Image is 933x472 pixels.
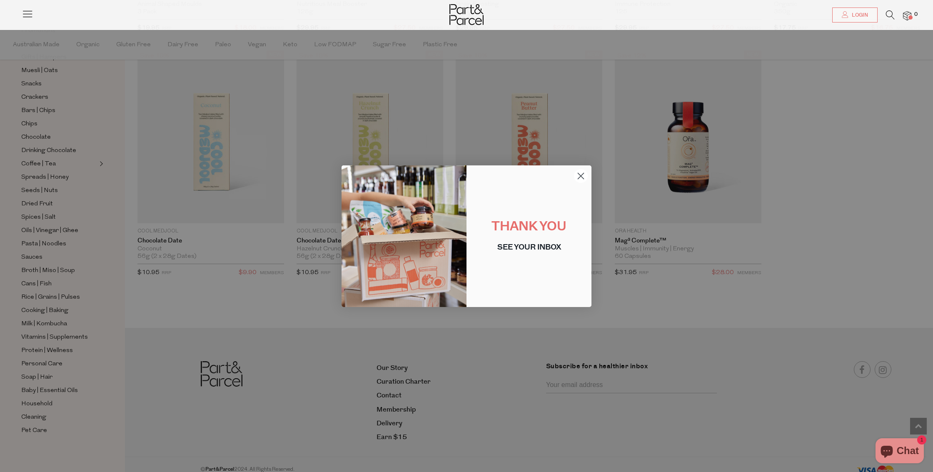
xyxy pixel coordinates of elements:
[497,244,561,252] span: SEE YOUR INBOX
[491,221,566,234] span: THANK YOU
[850,12,868,19] span: Login
[873,438,926,465] inbox-online-store-chat: Shopify online store chat
[912,11,920,18] span: 0
[574,169,588,183] button: Close dialog
[449,4,484,25] img: Part&Parcel
[832,7,878,22] a: Login
[903,11,911,20] a: 0
[342,165,466,307] img: 1625d8db-003b-427e-bd35-278c4d7a1e35.jpeg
